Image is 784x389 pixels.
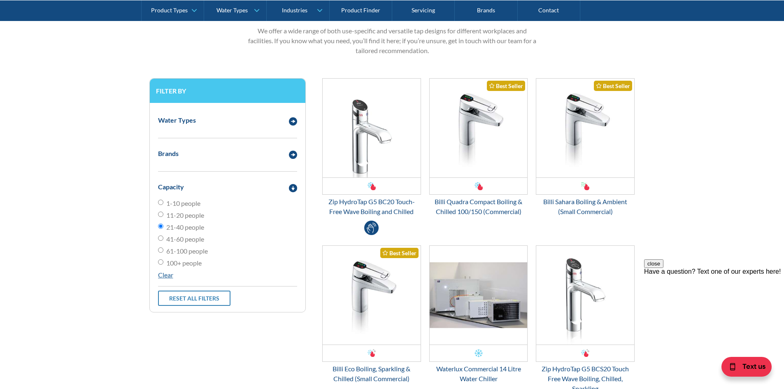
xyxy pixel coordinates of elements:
[430,246,528,345] img: Waterlux Commercial 14 Litre Water Chiller
[644,259,784,358] iframe: podium webchat widget prompt
[158,247,163,253] input: 61-100 people
[322,364,421,384] div: Billi Eco Boiling, Sparkling & Chilled (Small Commercial)
[158,291,230,306] a: Reset all filters
[536,197,635,217] div: Billi Sahara Boiling & Ambient (Small Commercial)
[156,87,299,95] h3: Filter by
[322,245,421,384] a: Billi Eco Boiling, Sparkling & Chilled (Small Commercial)Best SellerBilli Eco Boiling, Sparkling ...
[536,246,634,345] img: Zip HydroTap G5 BCS20 Touch Free Wave Boiling, Chilled, Sparkling
[158,182,184,192] div: Capacity
[247,26,538,56] p: We offer a wide range of both use-specific and versatile tap designs for different workplaces and...
[166,222,204,232] span: 21-40 people
[323,79,421,177] img: Zip HydroTap G5 BC20 Touch-Free Wave Boiling and Chilled
[166,198,200,208] span: 1-10 people
[158,149,179,158] div: Brands
[166,210,204,220] span: 11-20 people
[166,258,202,268] span: 100+ people
[158,271,173,279] a: Clear
[158,200,163,205] input: 1-10 people
[380,248,419,258] div: Best Seller
[429,245,528,384] a: Waterlux Commercial 14 Litre Water ChillerWaterlux Commercial 14 Litre Water Chiller
[718,348,784,389] iframe: podium webchat widget bubble
[536,79,634,177] img: Billi Sahara Boiling & Ambient (Small Commercial)
[322,197,421,217] div: Zip HydroTap G5 BC20 Touch-Free Wave Boiling and Chilled
[158,224,163,229] input: 21-40 people
[429,364,528,384] div: Waterlux Commercial 14 Litre Water Chiller
[429,78,528,217] a: Billi Quadra Compact Boiling & Chilled 100/150 (Commercial)Best SellerBilli Quadra Compact Boilin...
[487,81,525,91] div: Best Seller
[166,234,204,244] span: 41-60 people
[429,197,528,217] div: Billi Quadra Compact Boiling & Chilled 100/150 (Commercial)
[151,7,188,14] div: Product Types
[158,259,163,265] input: 100+ people
[323,246,421,345] img: Billi Eco Boiling, Sparkling & Chilled (Small Commercial)
[158,115,196,125] div: Water Types
[536,78,635,217] a: Billi Sahara Boiling & Ambient (Small Commercial)Best SellerBilli Sahara Boiling & Ambient (Small...
[322,78,421,217] a: Zip HydroTap G5 BC20 Touch-Free Wave Boiling and ChilledZip HydroTap G5 BC20 Touch-Free Wave Boil...
[430,79,528,177] img: Billi Quadra Compact Boiling & Chilled 100/150 (Commercial)
[282,7,307,14] div: Industries
[216,7,248,14] div: Water Types
[594,81,632,91] div: Best Seller
[158,235,163,241] input: 41-60 people
[166,246,208,256] span: 61-100 people
[158,212,163,217] input: 11-20 people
